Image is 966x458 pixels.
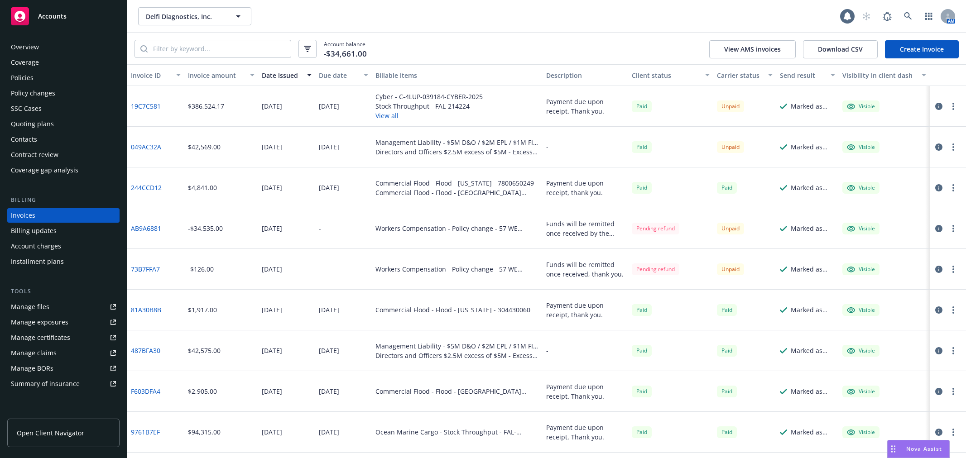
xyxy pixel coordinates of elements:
div: Directors and Officers $2.5M excess of $5M - Excess D&O - 47-EMC-330192-02 [375,351,539,360]
div: Stock Throughput - FAL-214224 [375,101,483,111]
div: Paid [632,426,652,438]
div: Visible [847,102,875,110]
a: 244CCD12 [131,183,162,192]
div: Funds will be remitted once received by the carrier, thank you. [546,219,625,238]
div: [DATE] [262,386,282,396]
div: Marked as sent [791,386,835,396]
div: Marked as sent [791,427,835,437]
div: Directors and Officers $2.5M excess of $5M - Excess D&O - 47-EMC-330192-03 [375,147,539,157]
div: Visible [847,224,875,233]
div: Policies [11,71,34,85]
div: - [319,264,321,274]
div: [DATE] [262,305,282,315]
div: [DATE] [262,101,282,111]
div: Cyber - C-4LUP-039184-CYBER-2025 [375,92,483,101]
span: Account balance [324,40,367,57]
a: Policies [7,71,120,85]
div: Unpaid [717,223,744,234]
a: Manage BORs [7,361,120,376]
a: Manage claims [7,346,120,360]
div: Due date [319,71,359,80]
div: Paid [632,345,652,356]
button: Date issued [258,64,315,86]
div: Paid [717,386,737,397]
div: Coverage [11,55,39,70]
div: Pending refund [632,223,679,234]
div: Contract review [11,148,58,162]
div: $2,905.00 [188,386,217,396]
a: Accounts [7,4,120,29]
a: 19C7C581 [131,101,161,111]
a: Manage exposures [7,315,120,329]
div: Visible [847,184,875,192]
div: Date issued [262,71,302,80]
div: Marked as sent [791,224,835,233]
div: Management Liability - $5M D&O / $2M EPL / $1M FID / $1M Crime - J06264025 [375,138,539,147]
div: Payment due upon receipt, thank you. [546,301,625,320]
div: [DATE] [319,305,339,315]
div: Send result [780,71,825,80]
div: Paid [717,426,737,438]
div: Workers Compensation - Policy change - 57 WE AX9K5S [375,264,539,274]
div: Client status [632,71,700,80]
div: Commercial Flood - Flood - [GEOGRAPHIC_DATA] Location - 04115261737000 [375,386,539,396]
div: Billing updates [11,224,57,238]
div: [DATE] [262,264,282,274]
div: Paid [632,182,652,193]
div: Account charges [11,239,61,253]
div: $386,524.17 [188,101,224,111]
span: Accounts [38,13,67,20]
div: Unpaid [717,141,744,153]
div: Manage BORs [11,361,53,376]
div: [DATE] [319,427,339,437]
div: [DATE] [319,183,339,192]
span: Delfi Diagnostics, Inc. [146,12,224,21]
a: 73B7FFA7 [131,264,160,274]
button: Client status [628,64,714,86]
div: Visible [847,347,875,355]
a: AB9A6881 [131,224,161,233]
div: Visibility in client dash [842,71,916,80]
div: Paid [632,386,652,397]
div: [DATE] [319,386,339,396]
div: Installment plans [11,254,64,269]
div: Marked as sent [791,264,835,274]
a: Policy changes [7,86,120,100]
a: 487BFA30 [131,346,160,355]
span: -$34,661.00 [324,48,367,60]
div: Description [546,71,625,80]
div: [DATE] [319,142,339,152]
div: Visible [847,265,875,273]
span: Paid [632,141,652,153]
button: Send result [776,64,839,86]
div: - [546,142,548,152]
div: $4,841.00 [188,183,217,192]
div: Visible [847,143,875,151]
a: Create Invoice [885,40,959,58]
div: Payment due upon receipt. Thank you. [546,97,625,116]
div: [DATE] [262,142,282,152]
div: Carrier status [717,71,762,80]
a: Billing updates [7,224,120,238]
div: Paid [717,345,737,356]
div: Invoice amount [188,71,245,80]
div: -$126.00 [188,264,214,274]
a: Summary of insurance [7,377,120,391]
button: Billable items [372,64,543,86]
button: Delfi Diagnostics, Inc. [138,7,251,25]
div: Invoice ID [131,71,171,80]
a: Contacts [7,132,120,147]
div: Visible [847,387,875,396]
div: Overview [11,40,39,54]
div: Paid [717,182,737,193]
div: Manage claims [11,346,57,360]
div: [DATE] [319,101,339,111]
div: Invoices [11,208,35,223]
a: Switch app [920,7,938,25]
